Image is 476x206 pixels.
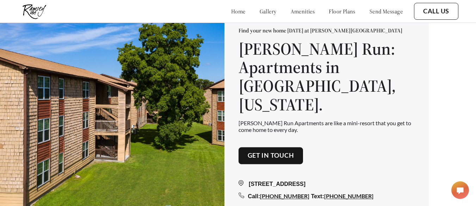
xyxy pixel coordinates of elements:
[324,193,373,199] a: [PHONE_NUMBER]
[239,40,415,114] h1: [PERSON_NAME] Run: Apartments in [GEOGRAPHIC_DATA], [US_STATE].
[18,2,51,21] img: ramsey_run_logo.jpg
[260,193,309,199] a: [PHONE_NUMBER]
[239,147,303,164] button: Get in touch
[239,120,415,133] p: [PERSON_NAME] Run Apartments are like a mini-resort that you get to come home to every day.
[231,8,246,15] a: home
[239,180,415,188] div: [STREET_ADDRESS]
[260,8,277,15] a: gallery
[248,152,294,160] a: Get in touch
[329,8,356,15] a: floor plans
[423,7,449,15] a: Call Us
[291,8,315,15] a: amenities
[370,8,403,15] a: send message
[311,193,324,199] span: Text:
[248,193,260,199] span: Call:
[239,27,415,34] p: Find your new home [DATE] at [PERSON_NAME][GEOGRAPHIC_DATA]
[414,3,458,20] button: Call Us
